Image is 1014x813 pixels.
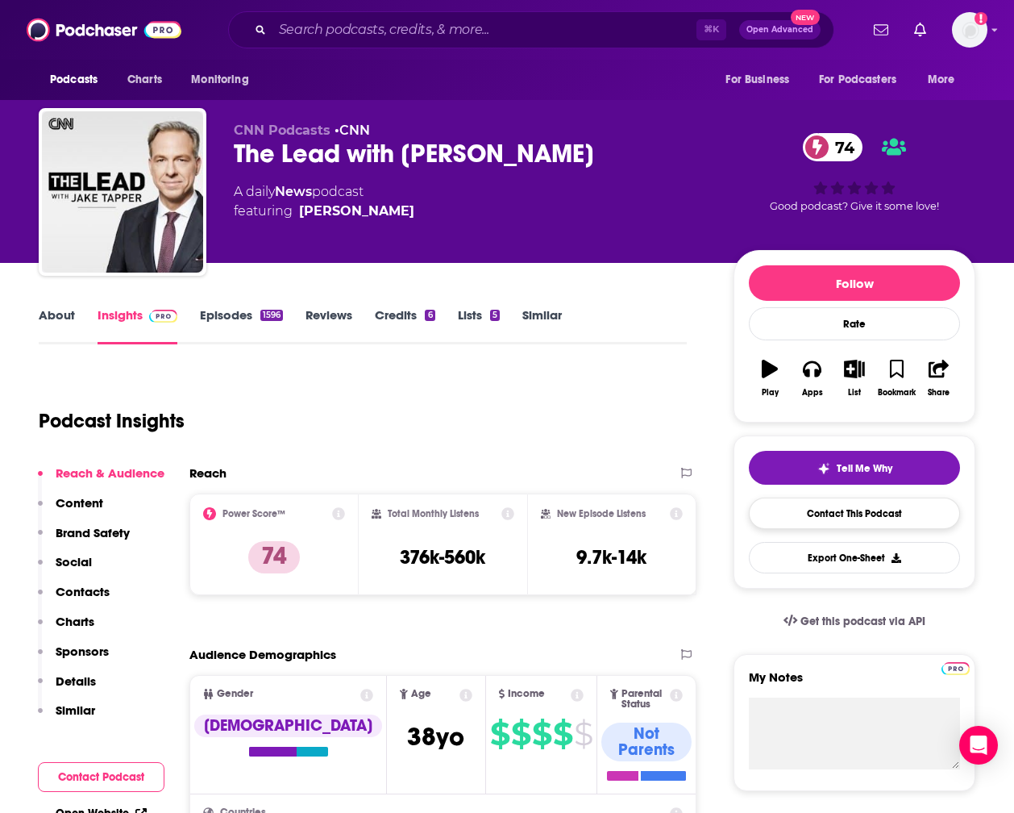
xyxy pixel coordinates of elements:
[180,65,269,95] button: open menu
[808,65,920,95] button: open menu
[941,660,970,675] a: Pro website
[878,388,916,398] div: Bookmark
[38,614,94,644] button: Charts
[490,721,509,747] span: $
[56,525,130,540] p: Brand Safety
[407,721,464,753] span: 38 yo
[952,12,987,48] img: User Profile
[819,69,896,91] span: For Podcasters
[908,16,933,44] a: Show notifications dropdown
[557,508,646,519] h2: New Episode Listens
[522,307,562,344] a: Similar
[817,462,830,475] img: tell me why sparkle
[511,721,530,747] span: $
[800,615,925,628] span: Get this podcast via API
[194,715,382,737] div: [DEMOGRAPHIC_DATA]
[803,133,862,161] a: 74
[56,465,164,481] p: Reach & Audience
[27,15,181,45] img: Podchaser - Follow, Share and Rate Podcasts
[739,20,821,40] button: Open AdvancedNew
[38,465,164,495] button: Reach & Audience
[38,554,92,584] button: Social
[189,465,226,481] h2: Reach
[191,69,248,91] span: Monitoring
[42,111,203,273] img: The Lead with Jake Tapper
[714,65,809,95] button: open menu
[959,726,998,765] div: Open Intercom Messenger
[833,349,875,407] button: List
[918,349,960,407] button: Share
[952,12,987,48] button: Show profile menu
[38,584,110,614] button: Contacts
[149,310,177,323] img: Podchaser Pro
[733,123,975,223] div: 74Good podcast? Give it some love!
[601,723,692,761] div: Not Parents
[98,307,177,344] a: InsightsPodchaser Pro
[39,409,185,433] h1: Podcast Insights
[952,12,987,48] span: Logged in as susansaulny
[38,703,95,732] button: Similar
[749,349,791,407] button: Play
[50,69,98,91] span: Podcasts
[749,669,960,698] label: My Notes
[38,762,164,792] button: Contact Podcast
[39,65,118,95] button: open menu
[56,495,103,511] p: Content
[411,689,431,699] span: Age
[532,721,551,747] span: $
[200,307,283,344] a: Episodes1596
[400,545,485,569] h3: 376k-560k
[375,307,434,344] a: Credits6
[770,200,939,212] span: Good podcast? Give it some love!
[234,182,414,221] div: A daily podcast
[696,19,726,40] span: ⌘ K
[38,495,103,525] button: Content
[508,689,545,699] span: Income
[234,123,330,138] span: CNN Podcasts
[848,388,861,398] div: List
[56,554,92,569] p: Social
[388,508,479,519] h2: Total Monthly Listens
[928,388,950,398] div: Share
[38,673,96,703] button: Details
[749,451,960,485] button: tell me why sparkleTell Me Why
[56,673,96,689] p: Details
[305,307,352,344] a: Reviews
[117,65,172,95] a: Charts
[749,265,960,301] button: Follow
[837,462,892,475] span: Tell Me Why
[335,123,370,138] span: •
[762,388,779,398] div: Play
[819,133,862,161] span: 74
[189,647,336,662] h2: Audience Demographics
[260,310,283,321] div: 1596
[248,541,300,573] p: 74
[39,307,75,344] a: About
[228,11,834,48] div: Search podcasts, credits, & more...
[127,69,162,91] span: Charts
[272,17,696,43] input: Search podcasts, credits, & more...
[749,498,960,529] a: Contact This Podcast
[975,12,987,25] svg: Add a profile image
[928,69,955,91] span: More
[791,10,820,25] span: New
[458,307,500,344] a: Lists5
[299,202,414,221] a: Jake Tapper
[916,65,975,95] button: open menu
[38,525,130,555] button: Brand Safety
[749,307,960,340] div: Rate
[802,388,823,398] div: Apps
[791,349,833,407] button: Apps
[38,644,109,673] button: Sponsors
[339,123,370,138] a: CNN
[771,602,938,641] a: Get this podcast via API
[56,644,109,659] p: Sponsors
[275,184,312,199] a: News
[56,703,95,718] p: Similar
[217,689,253,699] span: Gender
[234,202,414,221] span: featuring
[56,584,110,599] p: Contacts
[574,721,592,747] span: $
